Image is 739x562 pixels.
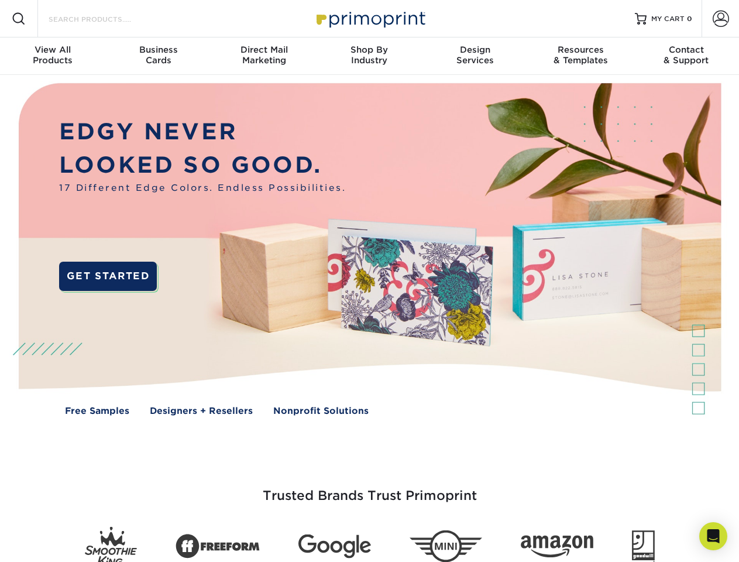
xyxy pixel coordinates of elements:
span: Direct Mail [211,44,317,55]
img: Google [298,534,371,558]
div: & Templates [528,44,633,66]
span: Design [422,44,528,55]
input: SEARCH PRODUCTS..... [47,12,161,26]
a: Direct MailMarketing [211,37,317,75]
a: Designers + Resellers [150,405,253,418]
span: Business [105,44,211,55]
a: Free Samples [65,405,129,418]
a: Shop ByIndustry [317,37,422,75]
span: MY CART [651,14,685,24]
span: 17 Different Edge Colors. Endless Possibilities. [59,181,346,195]
div: & Support [634,44,739,66]
span: Shop By [317,44,422,55]
span: 0 [687,15,692,23]
a: Nonprofit Solutions [273,405,369,418]
span: Contact [634,44,739,55]
div: Cards [105,44,211,66]
a: Contact& Support [634,37,739,75]
a: GET STARTED [59,262,157,291]
div: Industry [317,44,422,66]
a: Resources& Templates [528,37,633,75]
p: EDGY NEVER [59,115,346,149]
span: Resources [528,44,633,55]
a: DesignServices [422,37,528,75]
div: Services [422,44,528,66]
div: Open Intercom Messenger [699,522,727,550]
img: Amazon [521,536,593,558]
img: Primoprint [311,6,428,31]
img: Goodwill [632,530,655,562]
h3: Trusted Brands Trust Primoprint [28,460,712,518]
div: Marketing [211,44,317,66]
p: LOOKED SO GOOD. [59,149,346,182]
a: BusinessCards [105,37,211,75]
